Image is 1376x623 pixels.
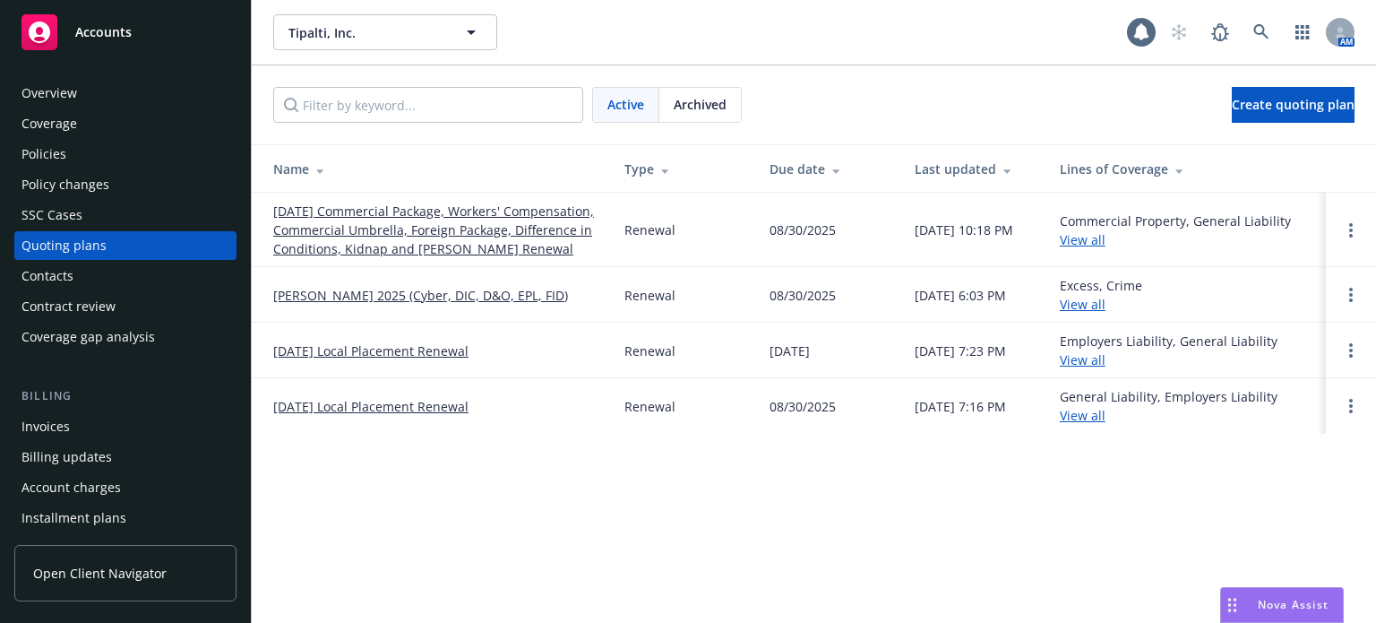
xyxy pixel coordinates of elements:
[21,79,77,108] div: Overview
[273,397,469,416] a: [DATE] Local Placement Renewal
[14,231,236,260] a: Quoting plans
[1161,14,1197,50] a: Start snowing
[1060,276,1142,314] div: Excess, Crime
[1060,160,1311,178] div: Lines of Coverage
[770,160,886,178] div: Due date
[1243,14,1279,50] a: Search
[273,160,596,178] div: Name
[14,292,236,321] a: Contract review
[915,221,1013,239] div: [DATE] 10:18 PM
[21,140,66,169] div: Policies
[1221,588,1243,622] div: Drag to move
[21,323,155,351] div: Coverage gap analysis
[1060,351,1105,368] a: View all
[1220,587,1344,623] button: Nova Assist
[33,564,167,583] span: Open Client Navigator
[14,140,236,169] a: Policies
[21,443,112,472] div: Billing updates
[21,292,116,321] div: Contract review
[273,14,497,50] button: Tipalti, Inc.
[21,109,77,138] div: Coverage
[1340,220,1362,241] a: Open options
[14,443,236,472] a: Billing updates
[624,286,675,305] div: Renewal
[624,160,741,178] div: Type
[21,170,109,199] div: Policy changes
[14,262,236,290] a: Contacts
[915,286,1006,305] div: [DATE] 6:03 PM
[14,387,236,405] div: Billing
[770,286,836,305] div: 08/30/2025
[915,342,1006,360] div: [DATE] 7:23 PM
[770,221,836,239] div: 08/30/2025
[607,95,644,114] span: Active
[14,7,236,57] a: Accounts
[1258,597,1329,612] span: Nova Assist
[1060,387,1277,425] div: General Liability, Employers Liability
[1340,284,1362,306] a: Open options
[273,286,568,305] a: [PERSON_NAME] 2025 (Cyber, DIC, D&O, EPL, FID)
[624,397,675,416] div: Renewal
[1340,340,1362,361] a: Open options
[288,23,443,42] span: Tipalti, Inc.
[14,412,236,441] a: Invoices
[1232,96,1354,113] span: Create quoting plan
[624,221,675,239] div: Renewal
[21,201,82,229] div: SSC Cases
[674,95,727,114] span: Archived
[14,201,236,229] a: SSC Cases
[624,342,675,360] div: Renewal
[1060,332,1277,369] div: Employers Liability, General Liability
[14,79,236,108] a: Overview
[14,323,236,351] a: Coverage gap analysis
[1340,395,1362,417] a: Open options
[75,25,132,39] span: Accounts
[770,397,836,416] div: 08/30/2025
[915,160,1031,178] div: Last updated
[21,231,107,260] div: Quoting plans
[1202,14,1238,50] a: Report a Bug
[21,262,73,290] div: Contacts
[1285,14,1320,50] a: Switch app
[273,342,469,360] a: [DATE] Local Placement Renewal
[273,202,596,258] a: [DATE] Commercial Package, Workers' Compensation, Commercial Umbrella, Foreign Package, Differenc...
[14,109,236,138] a: Coverage
[21,412,70,441] div: Invoices
[1060,231,1105,248] a: View all
[21,473,121,502] div: Account charges
[1232,87,1354,123] a: Create quoting plan
[770,342,810,360] div: [DATE]
[14,504,236,532] a: Installment plans
[14,170,236,199] a: Policy changes
[273,87,583,123] input: Filter by keyword...
[1060,212,1291,249] div: Commercial Property, General Liability
[21,504,126,532] div: Installment plans
[1060,407,1105,424] a: View all
[1060,296,1105,313] a: View all
[14,473,236,502] a: Account charges
[915,397,1006,416] div: [DATE] 7:16 PM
